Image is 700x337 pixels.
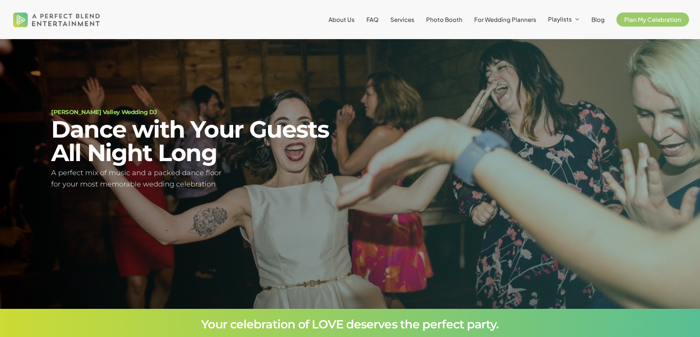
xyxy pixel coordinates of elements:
a: Photo Booth [426,16,462,23]
a: FAQ [366,16,379,23]
a: About Us [329,16,355,23]
a: Services [390,16,414,23]
a: Playlists [548,16,580,23]
h5: A perfect mix of music and a packed dance floor for your most memorable wedding celebration [51,167,340,190]
span: Plan My Celebration [624,16,681,23]
a: For Wedding Planners [474,16,536,23]
a: Blog [591,16,605,23]
span: Playlists [548,15,572,23]
h3: Your celebration of LOVE deserves the perfect party. [51,319,649,330]
h1: [PERSON_NAME] Valley Wedding DJ [51,109,340,115]
img: A Perfect Blend Entertainment [11,5,102,34]
h2: Dance with Your Guests All Night Long [51,118,340,165]
a: Plan My Celebration [616,16,689,23]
